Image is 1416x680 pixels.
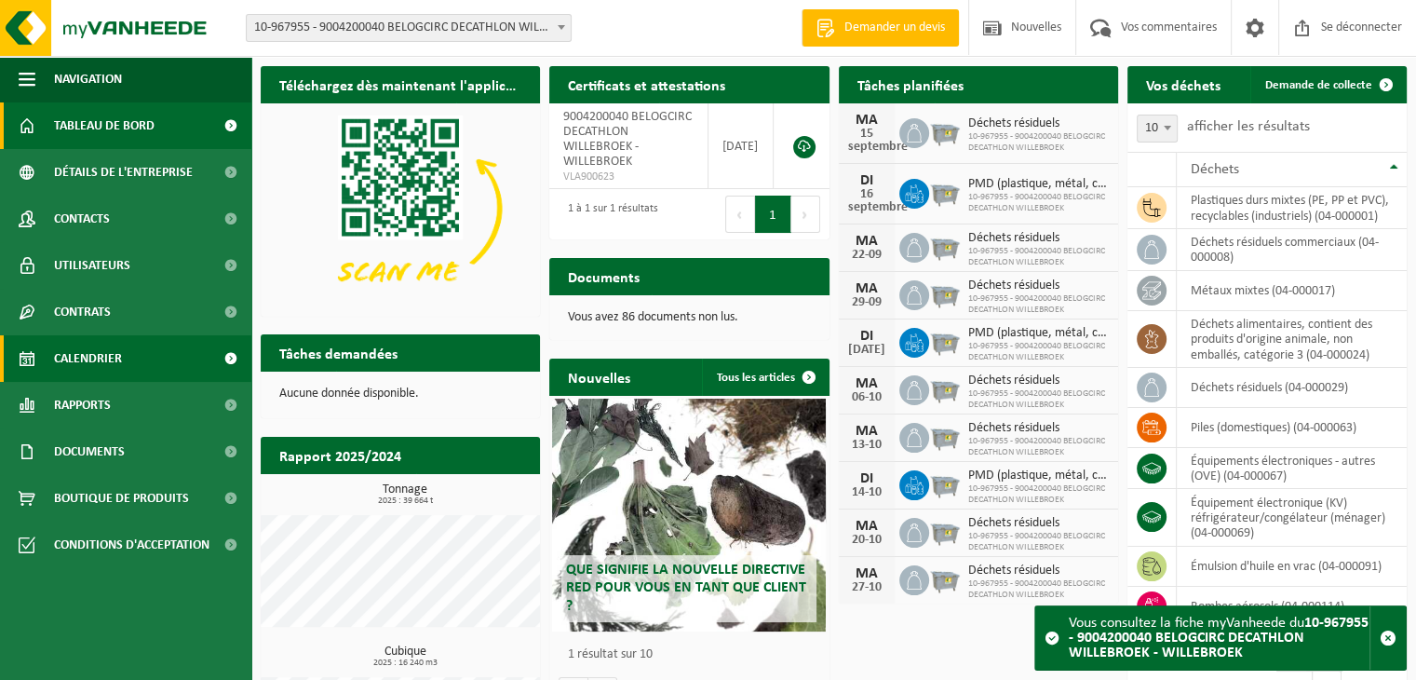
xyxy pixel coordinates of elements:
[54,166,193,180] font: Détails de l'entreprise
[968,279,1059,292] font: Déchets résiduels
[54,492,189,506] font: Boutique de produits
[848,127,908,154] font: 15 septembre
[279,347,398,362] font: Tâches demandées
[968,341,1105,362] font: 10-967955 - 9004200040 BELOGCIRC DECATHLON WILLEBROEK
[929,420,961,452] img: WB-2500-GAL-GY-01
[929,468,961,499] img: WB-2500-GAL-GY-01
[968,578,1105,600] font: 10-967955 - 9004200040 BELOGCIRC DECATHLON WILLEBROEK
[552,399,826,632] a: Que signifie la nouvelle directive RED pour vous en tant que client ?
[755,196,791,233] button: 1
[568,310,738,324] font: Vous avez 86 documents non lus.
[722,140,758,154] font: [DATE]
[968,436,1105,457] font: 10-967955 - 9004200040 BELOGCIRC DECATHLON WILLEBROEK
[968,246,1105,267] font: 10-967955 - 9004200040 BELOGCIRC DECATHLON WILLEBROEK
[54,352,122,366] font: Calendrier
[568,79,725,94] font: Certificats et attestations
[1191,421,1356,435] font: piles (domestiques) (04-000063)
[1191,455,1375,483] font: équipements électroniques - autres (OVE) (04-000067)
[860,173,873,188] font: DI
[857,79,964,94] font: Tâches planifiées
[563,171,614,183] font: VLA900623
[848,187,908,214] font: 16 septembre
[856,281,878,296] font: MA
[1265,79,1372,91] font: Demande de collecte
[856,424,878,439] font: MA
[54,306,111,320] font: Contrats
[802,9,959,47] a: Demander un devis
[383,483,427,496] font: Tonnage
[856,234,878,249] font: MA
[568,271,640,286] font: Documents
[702,359,828,396] a: Tous les articles
[717,372,795,384] font: Tous les articles
[1146,79,1220,94] font: Vos déchets
[852,390,882,404] font: 06-10
[852,248,882,262] font: 22-09
[968,483,1105,505] font: 10-967955 - 9004200040 BELOGCIRC DECATHLON WILLEBROEK
[373,658,438,668] font: 2025 : 16 240 m3
[929,230,961,262] img: WB-2500-GAL-GY-01
[568,647,653,661] font: 1 résultat sur 10
[1191,194,1389,223] font: plastiques durs mixtes (PE, PP et PVC), recyclables (industriels) (04-000001)
[848,343,885,357] font: [DATE]
[1069,616,1304,631] font: Vous consultez la fiche myVanheede du
[968,177,1259,191] font: PMD (plastique, métal, cartons à boissons) (entreprises)
[563,110,692,169] font: 9004200040 BELOGCIRC DECATHLON WILLEBROEK - WILLEBROEK
[261,103,540,313] img: Téléchargez l'application VHEPlus
[856,519,878,534] font: MA
[1138,116,1177,142] span: 10
[1250,66,1405,103] a: Demande de collecte
[856,376,878,391] font: MA
[247,15,571,41] span: 10-967955 - 9004200040 BELOGCIRC DECATHLON WILLEBROEK - WILLEBROEK
[844,20,945,34] font: Demander un devis
[1191,560,1382,574] font: émulsion d'huile en vrac (04-000091)
[852,485,882,499] font: 14-10
[852,533,882,547] font: 20-10
[1191,236,1379,265] font: déchets résiduels commerciaux (04-000008)
[856,566,878,581] font: MA
[54,119,155,133] font: Tableau de bord
[246,14,572,42] span: 10-967955 - 9004200040 BELOGCIRC DECATHLON WILLEBROEK - WILLEBROEK
[54,73,122,87] font: Navigation
[929,563,961,594] img: WB-2500-GAL-GY-01
[568,372,630,387] font: Nouvelles
[856,113,878,128] font: MA
[968,388,1105,410] font: 10-967955 - 9004200040 BELOGCIRC DECATHLON WILLEBROEK
[254,20,666,34] font: 10-967955 - 9004200040 BELOGCIRC DECATHLON WILLEBROEK - WILLEBROEK
[1191,284,1335,298] font: métaux mixtes (04-000017)
[852,580,882,594] font: 27-10
[968,192,1105,213] font: 10-967955 - 9004200040 BELOGCIRC DECATHLON WILLEBROEK
[279,387,419,401] font: Aucune donnée disponible.
[968,326,1259,340] font: PMD (plastique, métal, cartons à boissons) (entreprises)
[968,531,1105,552] font: 10-967955 - 9004200040 BELOGCIRC DECATHLON WILLEBROEK
[968,116,1059,130] font: Déchets résiduels
[852,438,882,452] font: 13-10
[929,515,961,547] img: WB-2500-GAL-GY-01
[968,231,1059,245] font: Déchets résiduels
[54,445,125,459] font: Documents
[860,471,873,486] font: DI
[1137,115,1178,143] span: 10
[54,259,130,273] font: Utilisateurs
[568,203,658,214] font: 1 à 1 sur 1 résultats
[1187,119,1310,134] font: afficher les résultats
[968,564,1059,578] font: Déchets résiduels
[54,212,110,226] font: Contacts
[1121,20,1217,34] font: Vos commentaires
[968,131,1105,153] font: 10-967955 - 9004200040 BELOGCIRC DECATHLON WILLEBROEK
[384,645,426,659] font: Cubique
[968,516,1059,530] font: Déchets résiduels
[54,399,111,413] font: Rapports
[968,421,1059,435] font: Déchets résiduels
[929,325,961,357] img: WB-2500-GAL-GY-01
[1191,162,1239,177] font: Déchets
[1069,616,1369,660] font: 10-967955 - 9004200040 BELOGCIRC DECATHLON WILLEBROEK - WILLEBROEK
[1191,600,1344,614] font: bombes aérosols (04-000114)
[929,176,961,208] img: WB-2500-GAL-GY-01
[852,295,882,309] font: 29-09
[929,278,961,309] img: WB-2500-GAL-GY-01
[54,538,209,552] font: Conditions d'acceptation
[279,450,401,465] font: Rapport 2025/2024
[929,116,961,147] img: WB-2500-GAL-GY-01
[791,196,820,233] button: Next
